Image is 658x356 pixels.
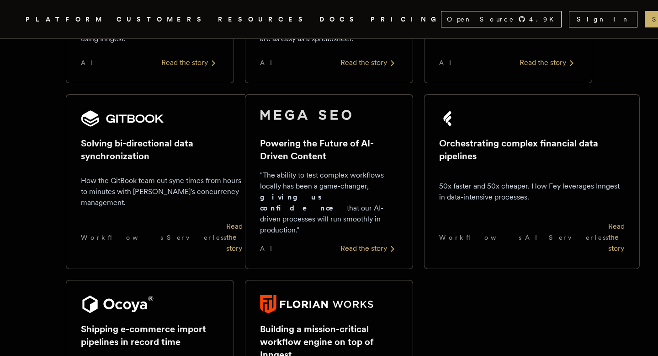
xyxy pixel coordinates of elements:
a: Mega SEO logoPowering the Future of AI-Driven Content"The ability to test complex workflows local... [245,94,413,269]
h2: Powering the Future of AI-Driven Content [260,137,398,162]
img: Florian Works [260,295,373,313]
p: 50x faster and 50x cheaper. How Fey leverages Inngest in data-intensive processes. [439,181,625,203]
a: Fey logoOrchestrating complex financial data pipelines50x faster and 50x cheaper. How Fey leverag... [424,94,592,269]
div: Read the story [520,57,577,68]
div: Read the story [340,57,398,68]
span: Open Source [447,15,515,24]
span: AI [260,58,280,67]
span: AI [260,244,280,253]
span: AI [525,233,545,242]
span: 4.9 K [529,15,559,24]
img: GitBook [81,109,164,128]
p: How the GitBook team cut sync times from hours to minutes with [PERSON_NAME]'s concurrency manage... [81,175,243,208]
button: RESOURCES [218,14,308,25]
button: PLATFORM [26,14,106,25]
div: Read the story [161,57,219,68]
div: Read the story [608,221,625,254]
img: Ocoya [81,295,154,313]
h2: Shipping e-commerce import pipelines in record time [81,323,219,348]
a: GitBook logoSolving bi-directional data synchronizationHow the GitBook team cut sync times from h... [66,94,234,269]
h2: Orchestrating complex financial data pipelines [439,137,625,162]
h2: Solving bi-directional data synchronization [81,137,243,162]
span: Workflows [81,233,163,242]
img: Mega SEO [260,109,351,120]
span: Workflows [439,233,521,242]
strong: giving us confidence [260,193,347,212]
div: Read the story [226,221,243,254]
p: "The ability to test complex workflows locally has been a game-changer, that our AI-driven proces... [260,170,398,236]
span: Serverless [167,233,226,242]
img: Fey [439,109,457,128]
span: AI [439,58,459,67]
a: Sign In [569,11,637,27]
a: PRICING [371,14,441,25]
span: Serverless [549,233,608,242]
span: AI [81,58,101,67]
a: DOCS [319,14,360,25]
div: Read the story [340,243,398,254]
a: CUSTOMERS [117,14,207,25]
